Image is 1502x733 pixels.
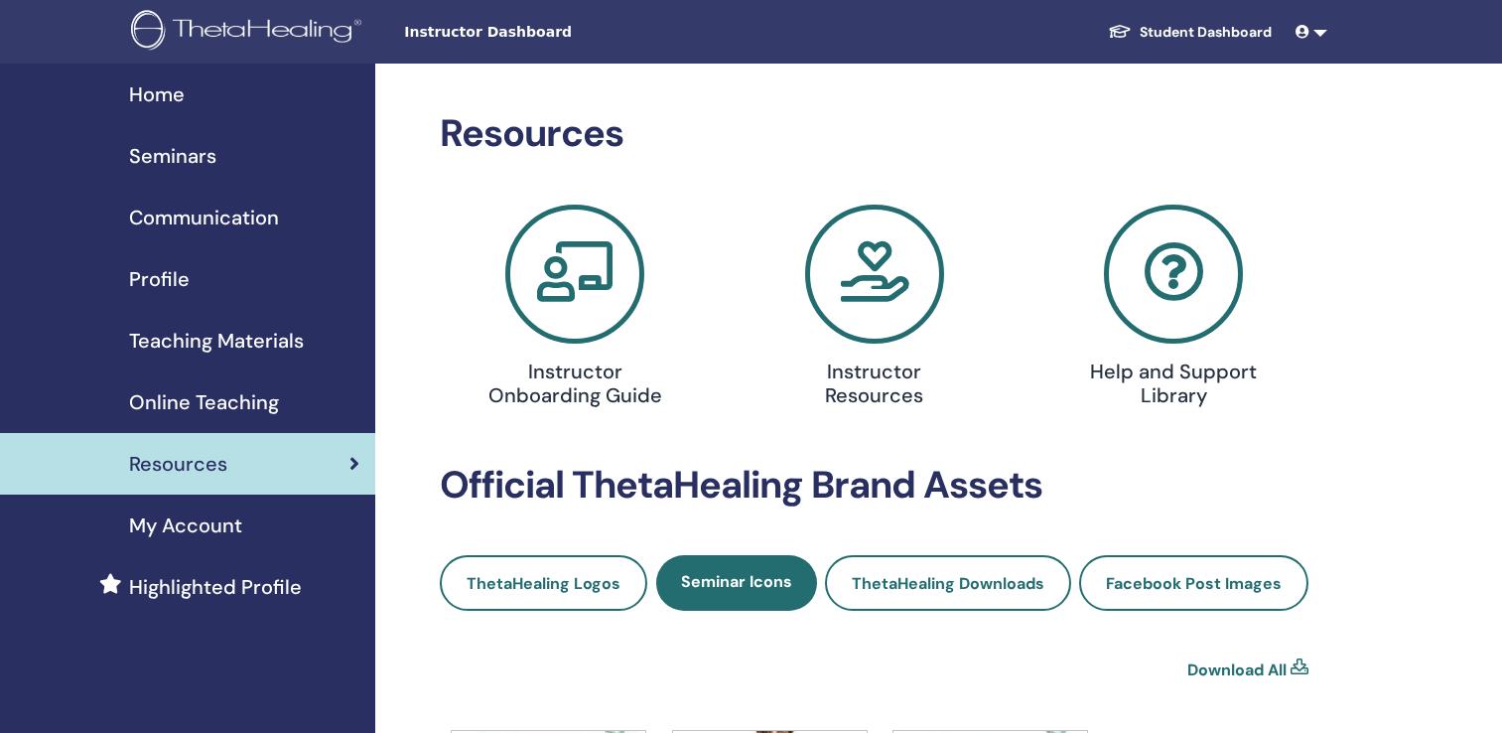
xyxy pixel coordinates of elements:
[440,555,647,611] a: ThetaHealing Logos
[129,141,216,171] span: Seminars
[440,463,1308,509] h2: Official ThetaHealing Brand Assets
[1108,23,1132,40] img: graduation-cap-white.svg
[129,449,227,479] span: Resources
[1092,14,1288,51] a: Student Dashboard
[1079,555,1308,611] a: Facebook Post Images
[131,10,368,55] img: logo.png
[825,555,1071,611] a: ThetaHealing Downloads
[129,264,190,294] span: Profile
[129,572,302,602] span: Highlighted Profile
[1106,573,1282,594] span: Facebook Post Images
[737,205,1013,415] a: Instructor Resources
[1077,360,1270,407] h4: Help and Support Library
[777,360,970,407] h4: Instructor Resources
[404,22,702,43] span: Instructor Dashboard
[681,571,792,592] span: Seminar Icons
[478,360,671,407] h4: Instructor Onboarding Guide
[129,79,185,109] span: Home
[467,573,620,594] span: ThetaHealing Logos
[440,111,1308,157] h2: Resources
[1035,205,1311,415] a: Help and Support Library
[656,555,817,611] a: Seminar Icons
[852,573,1044,594] span: ThetaHealing Downloads
[129,326,304,356] span: Teaching Materials
[129,511,242,540] span: My Account
[1187,659,1287,682] a: Download All
[129,387,279,417] span: Online Teaching
[437,205,713,415] a: Instructor Onboarding Guide
[129,203,279,232] span: Communication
